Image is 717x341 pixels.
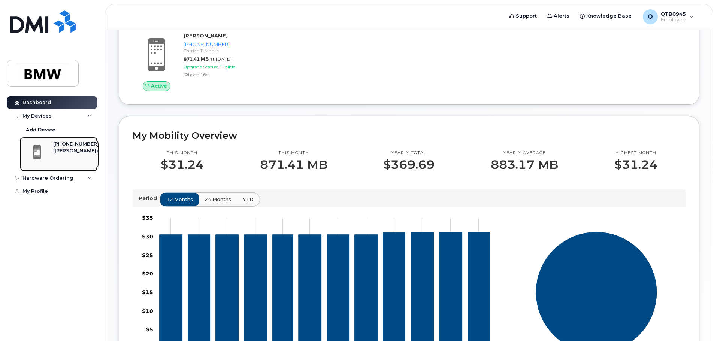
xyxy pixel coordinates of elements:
[142,271,153,277] tspan: $20
[184,48,261,54] div: Carrier: T-Mobile
[205,196,231,203] span: 24 months
[139,195,160,202] p: Period
[133,32,264,91] a: Active[PERSON_NAME][PHONE_NUMBER]Carrier: T-Mobile871.41 MBat [DATE]Upgrade Status:EligibleiPhone...
[260,150,327,156] p: This month
[146,326,153,333] tspan: $5
[491,158,558,171] p: 883.17 MB
[142,214,153,221] tspan: $35
[184,33,228,39] strong: [PERSON_NAME]
[554,12,569,20] span: Alerts
[161,150,204,156] p: This month
[504,9,542,24] a: Support
[142,252,153,259] tspan: $25
[383,158,435,171] p: $369.69
[684,308,711,335] iframe: Messenger Launcher
[243,196,254,203] span: YTD
[383,150,435,156] p: Yearly total
[161,158,204,171] p: $31.24
[220,64,235,70] span: Eligible
[184,41,261,48] div: [PHONE_NUMBER]
[516,12,537,20] span: Support
[133,130,686,141] h2: My Mobility Overview
[210,56,232,62] span: at [DATE]
[184,64,218,70] span: Upgrade Status:
[614,158,657,171] p: $31.24
[184,56,209,62] span: 871.41 MB
[491,150,558,156] p: Yearly average
[586,12,632,20] span: Knowledge Base
[151,82,167,89] span: Active
[142,233,153,240] tspan: $30
[260,158,327,171] p: 871.41 MB
[575,9,637,24] a: Knowledge Base
[661,17,686,23] span: Employee
[614,150,657,156] p: Highest month
[638,9,699,24] div: QTB0945
[184,71,261,78] div: iPhone 16e
[661,11,686,17] span: QTB0945
[142,289,153,296] tspan: $15
[142,308,153,314] tspan: $10
[552,176,711,305] iframe: Messenger
[542,9,575,24] a: Alerts
[648,12,653,21] span: Q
